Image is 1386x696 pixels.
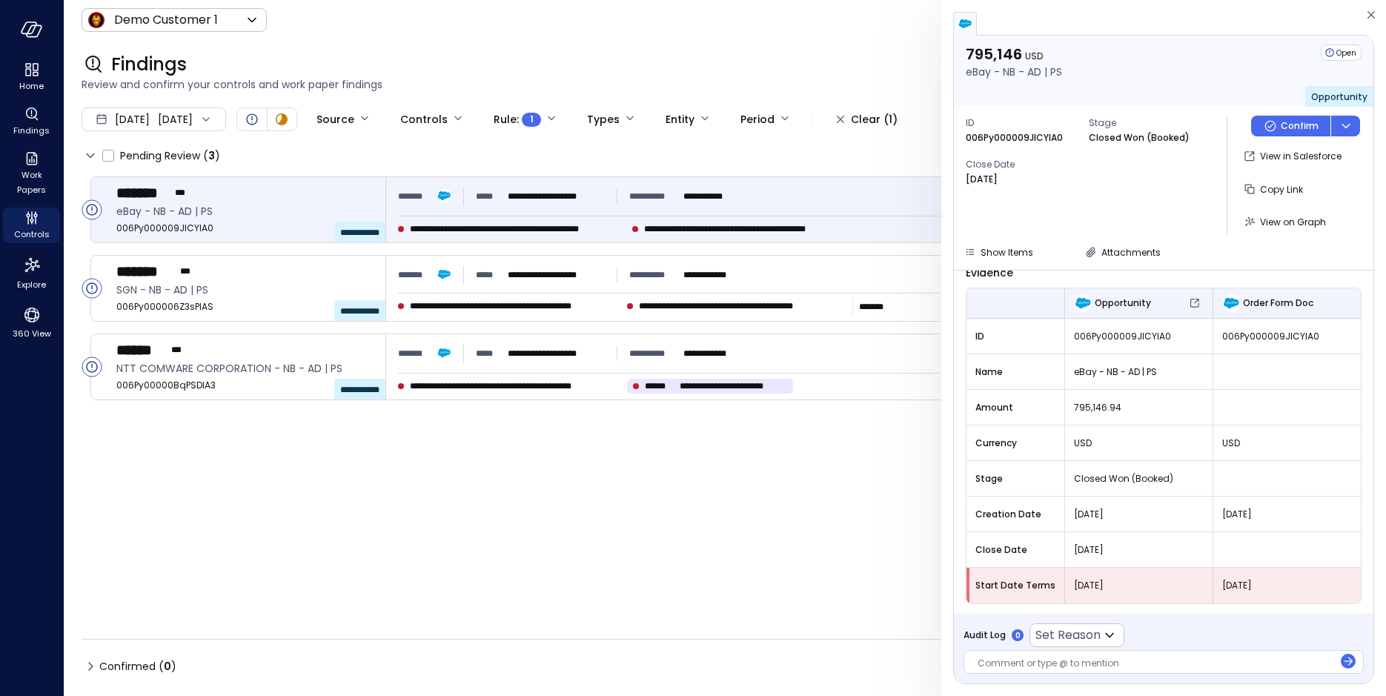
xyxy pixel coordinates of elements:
button: View in Salesforce [1239,144,1347,169]
div: Home [3,59,60,95]
p: 795,146 [966,44,1062,64]
div: Open [82,199,102,220]
span: [DATE] [1074,578,1204,593]
span: Pending Review [120,144,220,168]
span: Findings [111,53,187,76]
span: Audit Log [964,628,1006,643]
span: USD [1222,436,1352,451]
img: Icon [87,11,105,29]
span: View on Graph [1260,216,1326,228]
span: Review and confirm your controls and work paper findings [82,76,1368,93]
button: Confirm [1251,116,1330,136]
span: Work Papers [9,168,54,197]
span: Opportunity [1095,296,1151,311]
p: 006Py000009JlCYIA0 [966,130,1063,145]
span: Home [19,79,44,93]
span: eBay - NB - AD | PS [116,203,374,219]
span: Amount [975,400,1055,415]
span: Findings [13,123,50,138]
div: Period [740,107,775,132]
p: Set Reason [1035,626,1101,644]
span: Stage [1089,116,1200,130]
span: 795,146.94 [1074,400,1204,415]
button: Clear (1) [824,107,909,132]
div: Explore [3,252,60,294]
span: Creation Date [975,507,1055,522]
button: Show Items [958,243,1039,261]
span: Confirmed [99,654,176,678]
span: Stage [975,471,1055,486]
div: Controls [3,208,60,243]
button: Attachments [1079,243,1167,261]
span: Controls [14,227,50,242]
img: salesforce [958,16,972,31]
div: Findings [3,104,60,139]
div: ( ) [203,148,220,164]
span: 006Py00000BqPSDIA3 [116,378,374,393]
p: Demo Customer 1 [114,11,218,29]
div: 360 View [3,302,60,342]
div: Rule : [494,107,541,132]
span: 006Py000009JlCYIA0 [1074,329,1204,344]
span: eBay - NB - AD | PS [1074,365,1204,380]
span: Close Date [966,157,1077,172]
div: Entity [666,107,694,132]
div: Controls [400,107,448,132]
span: ID [966,116,1077,130]
span: Start Date Terms [975,578,1055,593]
span: USD [1025,50,1043,62]
span: 006Py000009JlCYIA0 [1222,329,1352,344]
span: 006Py000006Z3sPIAS [116,299,374,314]
button: Copy Link [1239,176,1309,202]
span: [DATE] [1074,543,1204,557]
div: Clear (1) [851,110,898,129]
div: Open [1321,44,1362,61]
div: Open [82,357,102,377]
span: 006Py000009JlCYIA0 [116,221,374,236]
p: 0 [1015,630,1021,641]
div: Source [316,107,354,132]
span: [DATE] [1222,507,1352,522]
div: Types [587,107,620,132]
span: ID [975,329,1055,344]
p: View in Salesforce [1260,149,1342,164]
button: dropdown-icon-button [1330,116,1360,136]
span: [DATE] [115,111,150,127]
span: 1 [530,112,534,127]
span: Explore [17,277,46,292]
p: [DATE] [966,172,998,187]
span: Name [975,365,1055,380]
span: Attachments [1101,246,1161,259]
span: SGN - NB - AD | PS [116,282,374,298]
span: Closed Won (Booked) [1074,471,1204,486]
div: Button group with a nested menu [1251,116,1360,136]
span: Show Items [981,246,1033,259]
span: USD [1074,436,1204,451]
div: In Progress [273,110,291,128]
span: Currency [975,436,1055,451]
span: [DATE] [1074,507,1204,522]
span: Close Date [975,543,1055,557]
span: 0 [164,659,171,674]
button: View on Graph [1239,209,1332,234]
p: Closed Won (Booked) [1089,130,1190,145]
div: Open [82,278,102,299]
p: eBay - NB - AD | PS [966,64,1062,80]
div: Work Papers [3,148,60,199]
span: Evidence [966,265,1013,280]
span: [DATE] [1222,578,1352,593]
img: Order Form Doc [1222,294,1240,312]
div: ( ) [159,658,176,675]
div: Open [243,110,261,128]
span: Copy Link [1260,183,1303,196]
p: Confirm [1281,119,1319,133]
img: Opportunity [1074,294,1092,312]
span: NTT COMWARE CORPORATION - NB - AD | PS [116,360,374,377]
span: Opportunity [1311,90,1367,103]
span: 3 [208,148,215,163]
span: Order Form Doc [1243,296,1313,311]
span: 360 View [13,326,51,341]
